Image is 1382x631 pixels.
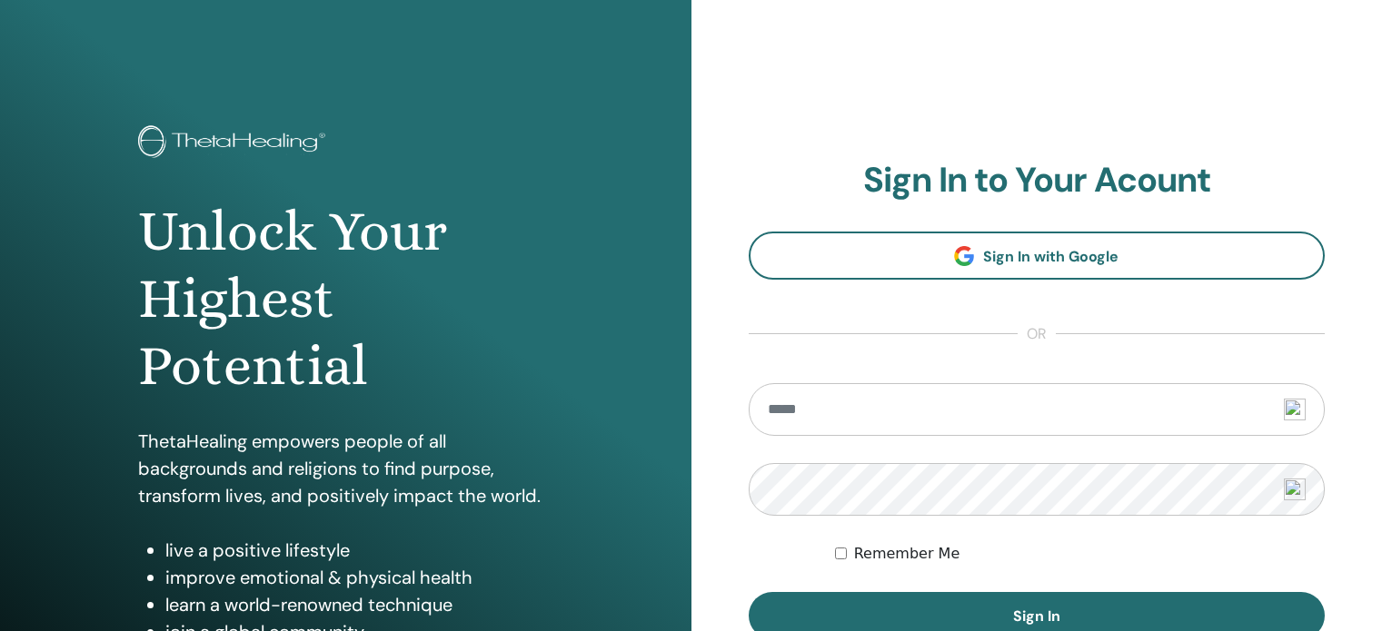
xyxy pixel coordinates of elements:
[165,591,553,618] li: learn a world-renowned technique
[854,543,960,565] label: Remember Me
[1284,478,1306,500] img: npw-badge-icon-locked.svg
[983,247,1119,266] span: Sign In with Google
[1018,323,1056,345] span: or
[138,198,553,400] h1: Unlock Your Highest Potential
[1284,399,1306,420] img: npw-badge-icon-locked.svg
[835,543,1325,565] div: Keep me authenticated indefinitely or until I manually logout
[749,160,1326,202] h2: Sign In to Your Acount
[749,232,1326,280] a: Sign In with Google
[1013,606,1060,626] span: Sign In
[165,537,553,564] li: live a positive lifestyle
[138,428,553,509] p: ThetaHealing empowers people of all backgrounds and religions to find purpose, transform lives, a...
[165,564,553,591] li: improve emotional & physical health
